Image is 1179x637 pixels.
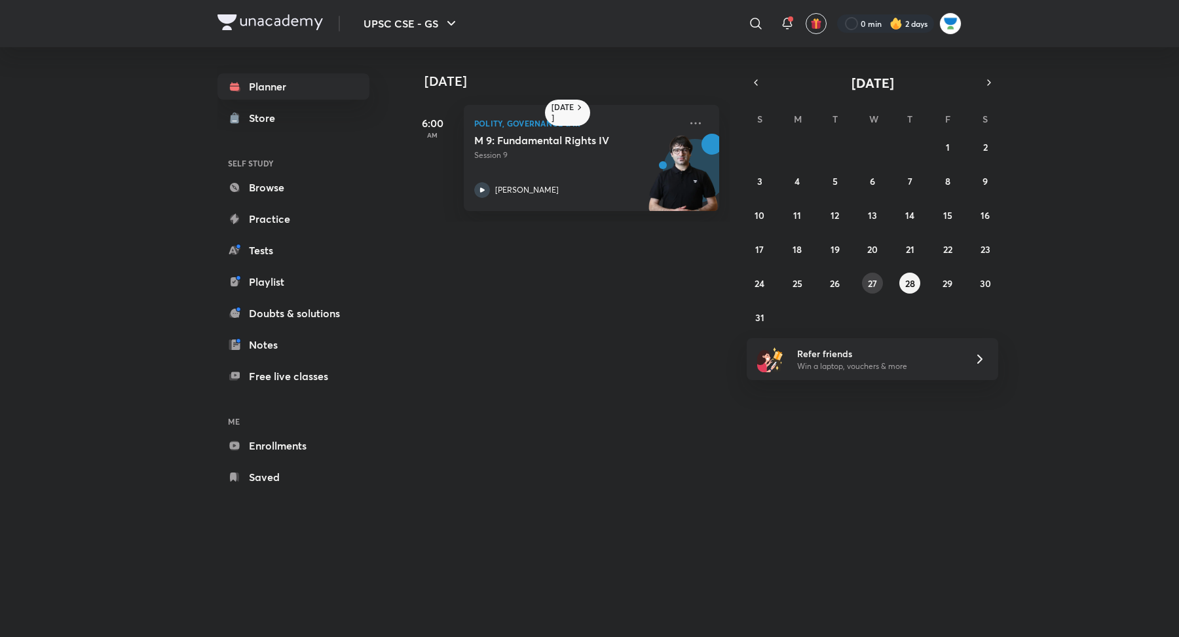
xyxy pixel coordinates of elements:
abbr: August 27, 2025 [868,277,877,290]
abbr: Monday [794,113,802,125]
button: August 28, 2025 [899,273,920,294]
button: August 7, 2025 [899,170,920,191]
button: August 22, 2025 [937,239,958,260]
img: Company Logo [217,14,323,30]
button: August 3, 2025 [749,170,770,191]
abbr: Sunday [757,113,762,125]
button: August 4, 2025 [787,170,808,191]
button: August 24, 2025 [749,273,770,294]
img: Jiban Jyoti Dash [939,12,962,35]
abbr: August 28, 2025 [905,277,915,290]
button: August 25, 2025 [787,273,808,294]
button: August 13, 2025 [862,204,883,225]
abbr: August 26, 2025 [830,277,840,290]
button: August 29, 2025 [937,273,958,294]
button: August 11, 2025 [787,204,808,225]
h6: [DATE] [552,102,574,123]
abbr: August 18, 2025 [793,243,802,256]
button: August 31, 2025 [749,307,770,328]
abbr: August 25, 2025 [793,277,802,290]
button: August 6, 2025 [862,170,883,191]
abbr: August 8, 2025 [945,175,950,187]
span: [DATE] [851,74,894,92]
a: Planner [217,73,369,100]
button: August 21, 2025 [899,239,920,260]
a: Practice [217,206,369,232]
a: Free live classes [217,363,369,389]
a: Tests [217,237,369,263]
abbr: August 29, 2025 [943,277,952,290]
img: referral [757,346,783,372]
abbr: August 20, 2025 [867,243,878,256]
button: August 18, 2025 [787,239,808,260]
abbr: August 16, 2025 [981,209,990,222]
abbr: August 31, 2025 [755,311,764,324]
div: Store [249,110,283,126]
abbr: August 21, 2025 [906,243,914,256]
abbr: August 24, 2025 [755,277,764,290]
p: [PERSON_NAME] [495,184,559,196]
h4: [DATE] [424,73,732,89]
p: Session 9 [474,149,680,161]
a: Saved [217,464,369,490]
abbr: August 30, 2025 [980,277,991,290]
abbr: August 14, 2025 [905,209,914,222]
p: Polity, Governance & IR [474,115,680,131]
abbr: August 9, 2025 [982,175,988,187]
a: Enrollments [217,433,369,459]
img: avatar [810,18,822,29]
img: streak [889,17,903,30]
abbr: August 22, 2025 [943,243,952,256]
button: August 9, 2025 [975,170,996,191]
button: August 5, 2025 [825,170,846,191]
button: August 19, 2025 [825,239,846,260]
img: unacademy [647,134,719,224]
button: August 20, 2025 [862,239,883,260]
button: August 1, 2025 [937,136,958,157]
abbr: Thursday [907,113,912,125]
abbr: August 6, 2025 [870,175,875,187]
button: August 16, 2025 [975,204,996,225]
a: Store [217,105,369,131]
button: August 15, 2025 [937,204,958,225]
button: August 26, 2025 [825,273,846,294]
abbr: Tuesday [833,113,838,125]
abbr: August 12, 2025 [831,209,839,222]
button: August 12, 2025 [825,204,846,225]
abbr: August 19, 2025 [831,243,840,256]
h5: 6:00 [406,115,458,131]
button: August 2, 2025 [975,136,996,157]
button: August 10, 2025 [749,204,770,225]
abbr: August 3, 2025 [757,175,762,187]
abbr: August 7, 2025 [908,175,912,187]
p: AM [406,131,458,139]
button: avatar [806,13,827,34]
a: Doubts & solutions [217,300,369,326]
abbr: August 13, 2025 [868,209,877,222]
a: Playlist [217,269,369,295]
abbr: August 5, 2025 [833,175,838,187]
p: Win a laptop, vouchers & more [797,360,958,372]
h6: Refer friends [797,347,958,360]
abbr: August 15, 2025 [943,209,952,222]
abbr: August 2, 2025 [983,141,988,153]
abbr: Saturday [982,113,988,125]
button: August 23, 2025 [975,239,996,260]
button: August 17, 2025 [749,239,770,260]
abbr: August 10, 2025 [755,209,764,222]
abbr: August 17, 2025 [755,243,764,256]
button: UPSC CSE - GS [356,10,467,37]
abbr: August 4, 2025 [795,175,800,187]
a: Browse [217,174,369,201]
button: August 14, 2025 [899,204,920,225]
h5: M 9: Fundamental Rights IV [474,134,637,147]
button: August 30, 2025 [975,273,996,294]
a: Company Logo [217,14,323,33]
abbr: Wednesday [869,113,878,125]
h6: ME [217,410,369,433]
button: August 8, 2025 [937,170,958,191]
button: [DATE] [765,73,980,92]
a: Notes [217,332,369,358]
button: August 27, 2025 [862,273,883,294]
h6: SELF STUDY [217,152,369,174]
